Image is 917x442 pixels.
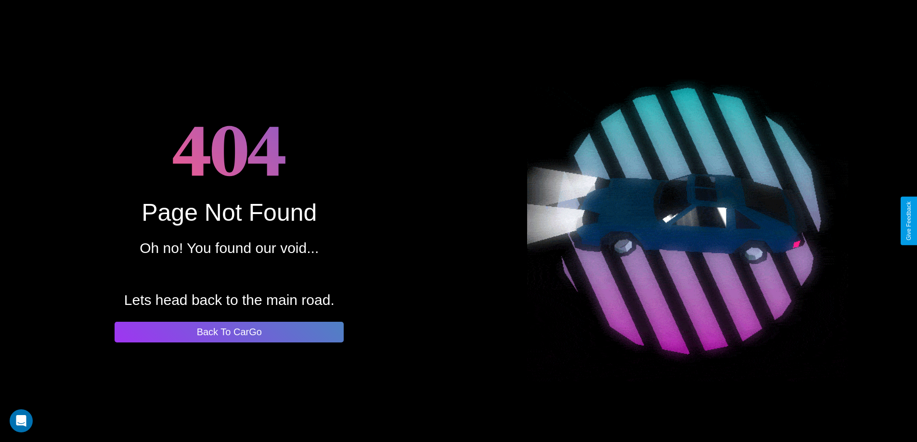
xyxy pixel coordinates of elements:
button: Back To CarGo [115,322,344,342]
div: Give Feedback [905,202,912,240]
div: Page Not Found [142,199,317,227]
div: Open Intercom Messenger [10,409,33,432]
p: Oh no! You found our void... Lets head back to the main road. [124,235,335,313]
h1: 404 [172,100,286,199]
img: spinning car [527,61,848,381]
